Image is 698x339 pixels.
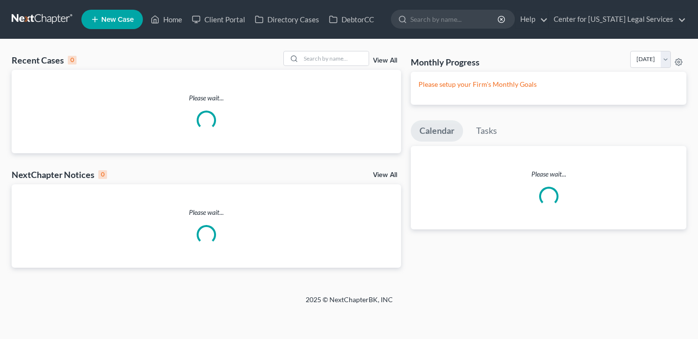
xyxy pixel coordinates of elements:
[324,11,379,28] a: DebtorCC
[411,120,463,142] a: Calendar
[68,56,77,65] div: 0
[187,11,250,28] a: Client Portal
[410,10,499,28] input: Search by name...
[12,169,107,180] div: NextChapter Notices
[515,11,548,28] a: Help
[373,57,397,64] a: View All
[411,56,480,68] h3: Monthly Progress
[373,172,397,178] a: View All
[12,93,401,103] p: Please wait...
[549,11,686,28] a: Center for [US_STATE] Legal Services
[467,120,506,142] a: Tasks
[101,16,134,23] span: New Case
[12,208,401,217] p: Please wait...
[12,54,77,66] div: Recent Cases
[419,80,679,89] p: Please setup your Firm's Monthly Goals
[301,51,369,65] input: Search by name...
[146,11,187,28] a: Home
[98,170,107,179] div: 0
[411,169,686,179] p: Please wait...
[73,295,625,312] div: 2025 © NextChapterBK, INC
[250,11,324,28] a: Directory Cases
